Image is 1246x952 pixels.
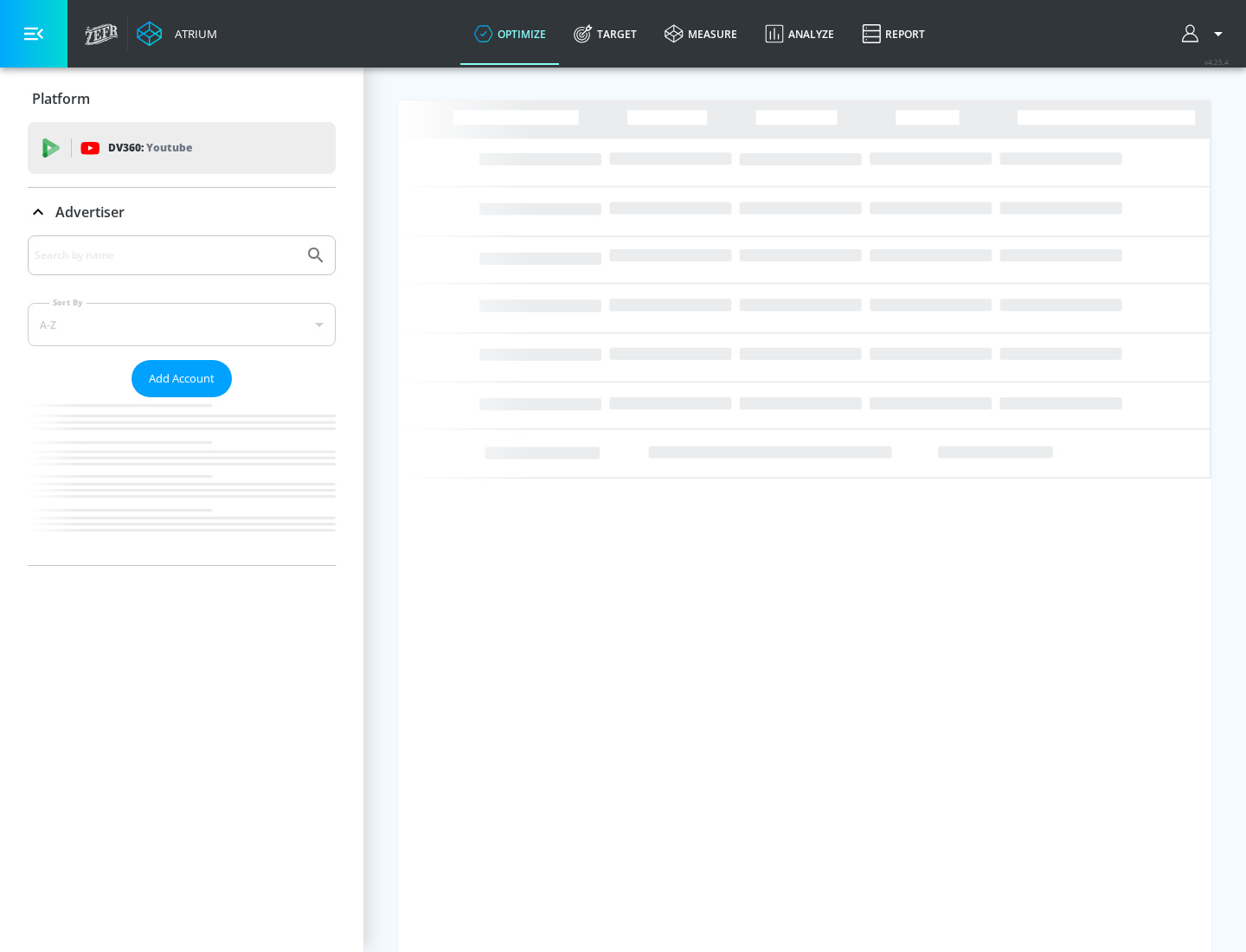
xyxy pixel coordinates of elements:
p: Advertiser [55,203,125,222]
a: Report [848,3,939,65]
div: Advertiser [28,188,336,236]
p: DV360: [108,138,192,158]
label: Sort By [49,297,87,308]
a: Atrium [137,21,217,47]
div: DV360: Youtube [28,122,336,174]
input: Search by name [35,244,297,267]
a: optimize [460,3,560,65]
p: Youtube [146,138,192,157]
button: Add Account [132,360,232,397]
span: v 4.25.4 [1204,57,1229,67]
div: Atrium [168,26,217,42]
div: Advertiser [28,235,336,565]
div: Platform [28,74,336,123]
div: A-Z [28,303,336,346]
nav: list of Advertiser [28,397,336,565]
a: measure [651,3,751,65]
span: Add Account [149,369,215,389]
p: Platform [32,89,90,108]
a: Target [560,3,651,65]
a: Analyze [751,3,848,65]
